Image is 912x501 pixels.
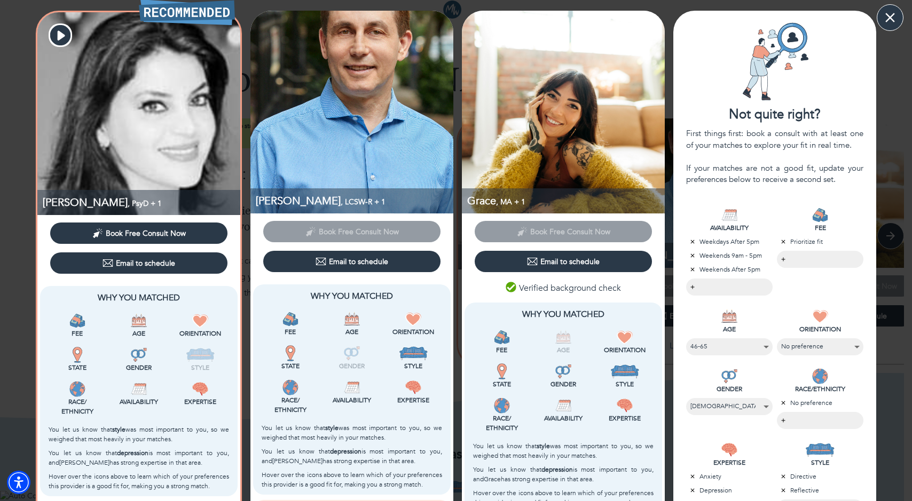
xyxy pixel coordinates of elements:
[106,228,186,238] span: Book Free Consult Now
[494,397,510,413] img: Race/<br />Ethnicity
[131,381,147,397] img: Availability
[494,329,510,345] img: Fee
[534,379,592,389] p: Gender
[596,379,654,389] p: Style
[262,395,319,415] p: Race/ Ethnicity
[128,198,162,209] span: , PsyD + 1
[385,327,442,337] p: Orientation
[812,207,828,223] img: FEE
[617,397,633,413] img: Expertise
[49,397,106,416] p: Race/ Ethnicity
[330,447,361,456] b: depression
[494,363,510,379] img: State
[721,207,737,223] img: AVAILABILITY
[610,363,640,379] img: Style
[49,363,106,372] p: State
[596,413,654,423] p: Expertise
[673,106,876,124] div: Not quite right?
[473,345,530,355] p: Fee
[262,345,319,371] div: This provider is licensed to work in your state.
[467,194,665,208] p: Grace
[344,311,360,327] img: Age
[555,397,571,413] img: Availability
[325,424,339,432] b: style
[686,486,773,495] p: Depression
[777,324,863,334] p: ORIENTATION
[263,226,441,236] span: This provider has not yet shared their calendar link. Please email the provider to schedule
[186,347,215,363] img: Style
[117,449,148,457] b: depression
[69,313,85,329] img: Fee
[69,381,85,397] img: Race/<br />Ethnicity
[323,395,380,405] p: Availability
[686,472,773,481] p: Anxiety
[112,425,125,434] b: style
[49,329,106,338] p: Fee
[496,197,525,207] span: , MA + 1
[344,379,360,395] img: Availability
[282,379,298,395] img: Race/<br />Ethnicity
[721,308,737,324] img: AGE
[172,363,229,372] p: Style
[473,363,530,389] div: This provider is licensed to work in your state.
[686,384,773,394] p: GENDER
[777,398,863,408] p: No preference
[473,308,654,321] p: Why You Matched
[473,441,654,460] p: You let us know that was most important to you, so we weighed that most heavily in your matches.
[686,458,773,467] p: EXPERTISE
[617,329,633,345] img: Orientation
[110,363,167,372] p: Gender
[192,381,208,397] img: Expertise
[405,379,421,395] img: Expertise
[506,282,621,295] p: Verified background check
[262,361,319,371] p: State
[131,313,147,329] img: Age
[103,258,175,268] div: Email to schedule
[7,471,30,494] div: Accessibility Menu
[686,324,773,334] p: AGE
[37,12,240,215] img: Farnaz Sky profile
[473,413,530,433] p: Race/ Ethnicity
[399,345,428,361] img: Style
[49,472,229,491] p: Hover over the icons above to learn which of your preferences this provider is a good fit for, ma...
[777,384,863,394] p: RACE/ETHNICITY
[49,425,229,444] p: You let us know that was most important to you, so we weighed that most heavily in your matches.
[537,442,550,450] b: style
[475,251,652,272] button: Email to schedule
[805,442,835,458] img: STYLE
[473,465,654,484] p: You let us know that is most important to you, and Grace has strong expertise in that area.
[405,311,421,327] img: Orientation
[686,251,773,260] p: Weekends 9am - 5pm
[43,195,240,210] p: PsyD, Coaching
[341,197,386,207] span: , LCSW-R + 1
[172,329,229,338] p: Orientation
[462,11,665,213] img: Grace Lang profile
[192,313,208,329] img: Orientation
[50,222,227,244] button: Book Free Consult Now
[172,397,229,407] p: Expertise
[721,368,737,384] img: GENDER
[555,329,571,345] img: Age
[385,395,442,405] p: Expertise
[555,363,571,379] img: Gender
[110,329,167,338] p: Age
[534,345,592,355] p: Age
[262,423,442,442] p: You let us know that was most important to you, so we weighed that most heavily in your matches.
[110,397,167,407] p: Availability
[541,465,573,474] b: depression
[686,237,773,246] p: Weekdays After 5pm
[735,21,815,101] img: Card icon
[686,223,773,233] p: AVAILABILITY
[316,256,388,267] div: Email to schedule
[812,308,828,324] img: ORIENTATION
[69,347,85,363] img: State
[282,311,298,327] img: Fee
[777,458,863,467] p: STYLE
[131,347,147,363] img: Gender
[777,486,863,495] p: Reflective
[777,223,863,233] p: FEE
[686,265,773,274] p: Weekends After 5pm
[596,345,654,355] p: Orientation
[777,472,863,481] p: Directive
[50,252,227,274] button: Email to schedule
